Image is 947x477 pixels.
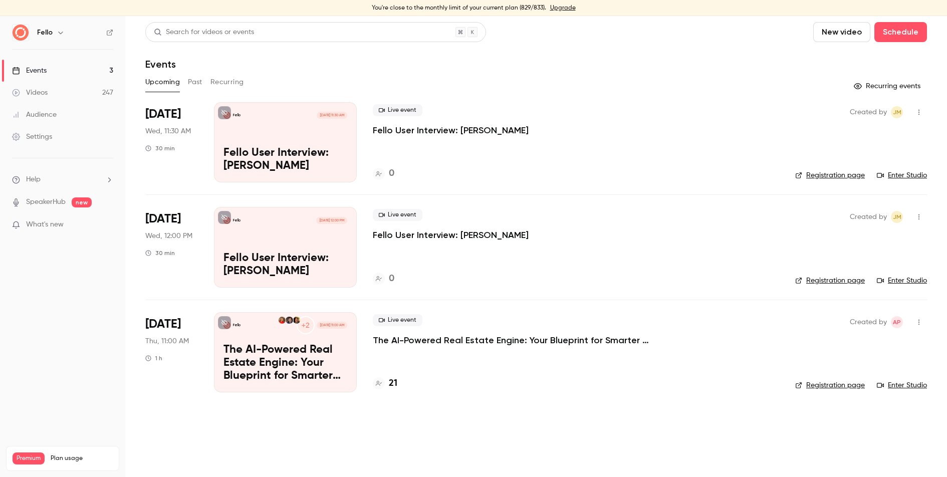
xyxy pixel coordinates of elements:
[145,74,180,90] button: Upcoming
[389,272,394,286] h4: 0
[317,322,347,329] span: [DATE] 11:00 AM
[145,144,175,152] div: 30 min
[293,317,300,324] img: Adam Akerblom
[286,317,293,324] img: Tiffany Bryant Gelzinis
[850,211,887,223] span: Created by
[13,452,45,464] span: Premium
[891,211,903,223] span: Jamie Muenchen
[373,272,394,286] a: 0
[373,334,673,346] a: The AI-Powered Real Estate Engine: Your Blueprint for Smarter Conversions
[145,58,176,70] h1: Events
[26,219,64,230] span: What's new
[37,28,53,38] h6: Fello
[373,229,529,241] a: Fello User Interview: [PERSON_NAME]
[813,22,870,42] button: New video
[145,106,181,122] span: [DATE]
[12,88,48,98] div: Videos
[214,312,357,392] a: The AI-Powered Real Estate Engine: Your Blueprint for Smarter ConversionsFello+2Adam AkerblomTiff...
[145,312,198,392] div: Sep 18 Thu, 12:00 PM (America/New York)
[12,174,113,185] li: help-dropdown-opener
[389,167,394,180] h4: 0
[891,316,903,328] span: Aayush Panjikar
[233,323,241,328] p: Fello
[877,170,927,180] a: Enter Studio
[13,25,29,41] img: Fello
[223,344,347,382] p: The AI-Powered Real Estate Engine: Your Blueprint for Smarter Conversions
[850,316,887,328] span: Created by
[893,316,901,328] span: AP
[214,207,357,287] a: Fello User Interview: Jay MacklinFello[DATE] 12:00 PMFello User Interview: [PERSON_NAME]
[389,377,397,390] h4: 21
[795,170,865,180] a: Registration page
[373,167,394,180] a: 0
[317,112,347,119] span: [DATE] 11:30 AM
[849,78,927,94] button: Recurring events
[223,147,347,173] p: Fello User Interview: [PERSON_NAME]
[145,336,189,346] span: Thu, 11:00 AM
[877,380,927,390] a: Enter Studio
[12,132,52,142] div: Settings
[145,126,191,136] span: Wed, 11:30 AM
[12,110,57,120] div: Audience
[101,220,113,229] iframe: Noticeable Trigger
[373,209,422,221] span: Live event
[233,113,241,118] p: Fello
[795,276,865,286] a: Registration page
[154,27,254,38] div: Search for videos or events
[210,74,244,90] button: Recurring
[877,276,927,286] a: Enter Studio
[893,106,901,118] span: JM
[795,380,865,390] a: Registration page
[297,316,315,334] div: +2
[26,197,66,207] a: SpeakerHub
[145,207,198,287] div: Sep 10 Wed, 1:00 PM (America/New York)
[72,197,92,207] span: new
[373,124,529,136] a: Fello User Interview: [PERSON_NAME]
[850,106,887,118] span: Created by
[214,102,357,182] a: Fello User Interview: Shannon Biszantz Fello[DATE] 11:30 AMFello User Interview: [PERSON_NAME]
[891,106,903,118] span: Jamie Muenchen
[223,252,347,278] p: Fello User Interview: [PERSON_NAME]
[188,74,202,90] button: Past
[373,377,397,390] a: 21
[145,354,162,362] div: 1 h
[893,211,901,223] span: JM
[550,4,576,12] a: Upgrade
[145,102,198,182] div: Sep 10 Wed, 12:30 PM (America/New York)
[373,314,422,326] span: Live event
[145,316,181,332] span: [DATE]
[373,104,422,116] span: Live event
[26,174,41,185] span: Help
[145,231,192,241] span: Wed, 12:00 PM
[279,317,286,324] img: Kerry Kleckner
[51,454,113,462] span: Plan usage
[145,249,175,257] div: 30 min
[874,22,927,42] button: Schedule
[12,66,47,76] div: Events
[233,218,241,223] p: Fello
[316,217,347,224] span: [DATE] 12:00 PM
[145,211,181,227] span: [DATE]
